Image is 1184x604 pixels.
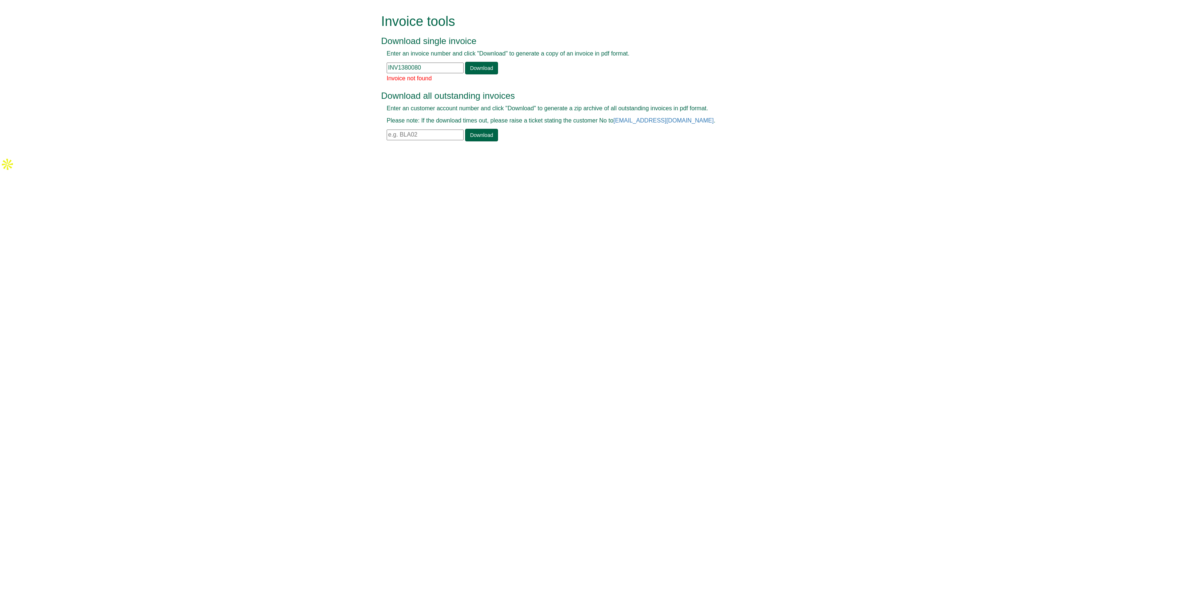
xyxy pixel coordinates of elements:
[465,62,498,74] a: Download
[387,130,464,140] input: e.g. BLA02
[613,117,714,124] a: [EMAIL_ADDRESS][DOMAIN_NAME]
[381,91,786,101] h3: Download all outstanding invoices
[387,63,464,73] input: e.g. INV1234
[381,36,786,46] h3: Download single invoice
[387,104,781,113] p: Enter an customer account number and click "Download" to generate a zip archive of all outstandin...
[387,117,781,125] p: Please note: If the download times out, please raise a ticket stating the customer No to .
[381,14,786,29] h1: Invoice tools
[387,75,432,81] span: Invoice not found
[465,129,498,141] a: Download
[387,50,781,58] p: Enter an invoice number and click "Download" to generate a copy of an invoice in pdf format.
